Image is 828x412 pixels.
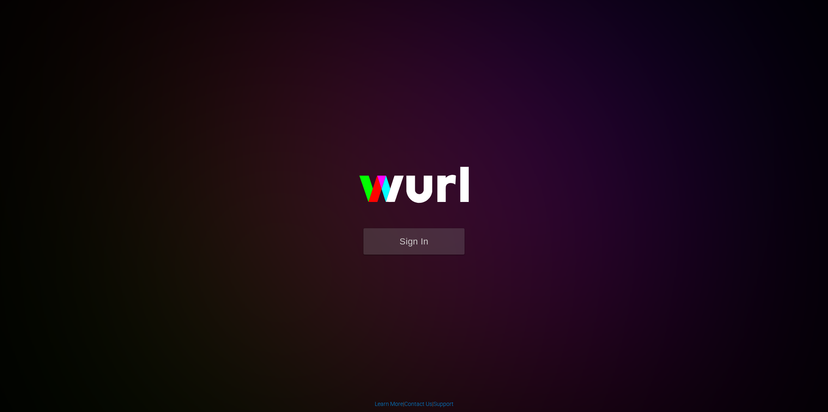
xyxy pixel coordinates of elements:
a: Learn More [375,401,403,407]
img: wurl-logo-on-black-223613ac3d8ba8fe6dc639794a292ebdb59501304c7dfd60c99c58986ef67473.svg [333,149,495,228]
div: | | [375,400,454,408]
a: Support [433,401,454,407]
button: Sign In [363,228,465,255]
a: Contact Us [404,401,432,407]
